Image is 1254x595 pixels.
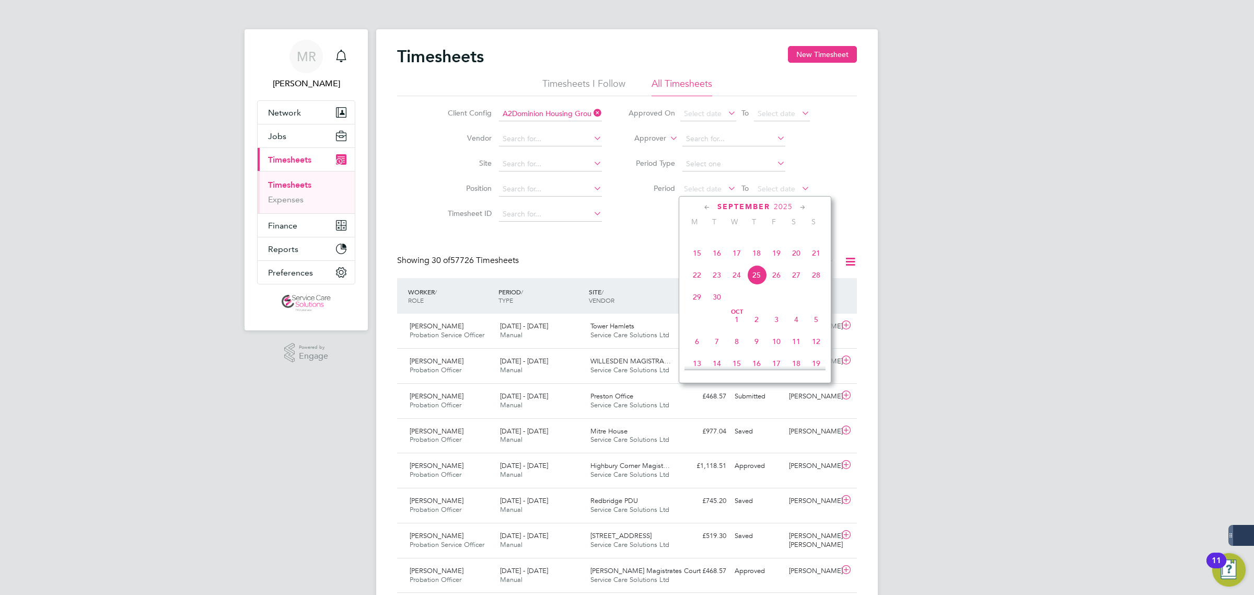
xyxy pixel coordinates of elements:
[806,310,826,329] span: 5
[785,563,839,580] div: [PERSON_NAME]
[499,182,602,197] input: Search for...
[590,365,669,374] span: Service Care Solutions Ltd
[590,330,669,339] span: Service Care Solutions Ltd
[738,106,752,120] span: To
[257,295,355,312] a: Go to home page
[727,353,747,373] span: 15
[257,77,355,90] span: Matt Robson
[747,265,767,285] span: 25
[500,401,522,409] span: Manual
[410,505,461,514] span: Probation Officer
[500,505,522,514] span: Manual
[500,435,522,444] span: Manual
[590,322,634,330] span: Tower Hamlets
[589,296,614,304] span: VENDOR
[500,392,548,401] span: [DATE] - [DATE]
[498,296,513,304] span: TYPE
[590,357,671,365] span: WILLESDEN MAGISTRA…
[499,107,602,121] input: Search for...
[410,435,461,444] span: Probation Officer
[676,457,730,475] div: £1,118.51
[727,243,747,263] span: 17
[590,496,638,505] span: Redbridge PDU
[676,528,730,545] div: £519.30
[687,353,707,373] span: 13
[410,496,463,505] span: [PERSON_NAME]
[806,243,826,263] span: 21
[445,209,492,218] label: Timesheet ID
[730,563,785,580] div: Approved
[499,157,602,171] input: Search for...
[268,194,304,204] a: Expenses
[676,563,730,580] div: £468.57
[676,353,730,370] div: £251.16
[410,461,463,470] span: [PERSON_NAME]
[767,265,786,285] span: 26
[268,244,298,254] span: Reports
[684,217,704,226] span: M
[774,202,793,211] span: 2025
[747,353,767,373] span: 16
[687,287,707,307] span: 29
[445,184,492,193] label: Position
[707,243,727,263] span: 16
[500,566,548,575] span: [DATE] - [DATE]
[806,353,826,373] span: 19
[499,132,602,146] input: Search for...
[724,217,744,226] span: W
[590,505,669,514] span: Service Care Solutions Ltd
[730,423,785,440] div: Saved
[786,353,806,373] span: 18
[767,353,786,373] span: 17
[590,566,701,575] span: [PERSON_NAME] Magistrates Court
[410,540,484,549] span: Probation Service Officer
[284,343,329,363] a: Powered byEngage
[500,330,522,339] span: Manual
[500,496,548,505] span: [DATE] - [DATE]
[435,288,437,296] span: /
[717,202,770,211] span: September
[258,237,355,260] button: Reports
[268,131,286,141] span: Jobs
[500,427,548,436] span: [DATE] - [DATE]
[410,531,463,540] span: [PERSON_NAME]
[410,470,461,479] span: Probation Officer
[687,265,707,285] span: 22
[258,124,355,147] button: Jobs
[245,29,368,330] nav: Main navigation
[410,392,463,401] span: [PERSON_NAME]
[619,133,666,144] label: Approver
[500,357,548,365] span: [DATE] - [DATE]
[628,108,675,118] label: Approved On
[744,217,764,226] span: T
[258,214,355,237] button: Finance
[727,310,747,329] span: 1
[785,457,839,475] div: [PERSON_NAME]
[730,457,785,475] div: Approved
[684,184,722,193] span: Select date
[410,330,484,339] span: Probation Service Officer
[707,265,727,285] span: 23
[257,40,355,90] a: MR[PERSON_NAME]
[410,401,461,409] span: Probation Officer
[767,310,786,329] span: 3
[785,388,839,405] div: [PERSON_NAME]
[397,46,484,67] h2: Timesheets
[687,331,707,351] span: 6
[258,171,355,213] div: Timesheets
[590,401,669,409] span: Service Care Solutions Ltd
[747,331,767,351] span: 9
[628,158,675,168] label: Period Type
[499,207,602,222] input: Search for...
[500,531,548,540] span: [DATE] - [DATE]
[496,282,586,310] div: PERIOD
[727,310,747,315] span: Oct
[676,493,730,510] div: £745.20
[786,243,806,263] span: 20
[299,352,328,361] span: Engage
[590,427,628,436] span: Mitre House
[432,255,519,266] span: 57726 Timesheets
[410,322,463,330] span: [PERSON_NAME]
[297,50,316,63] span: MR
[788,46,857,63] button: New Timesheet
